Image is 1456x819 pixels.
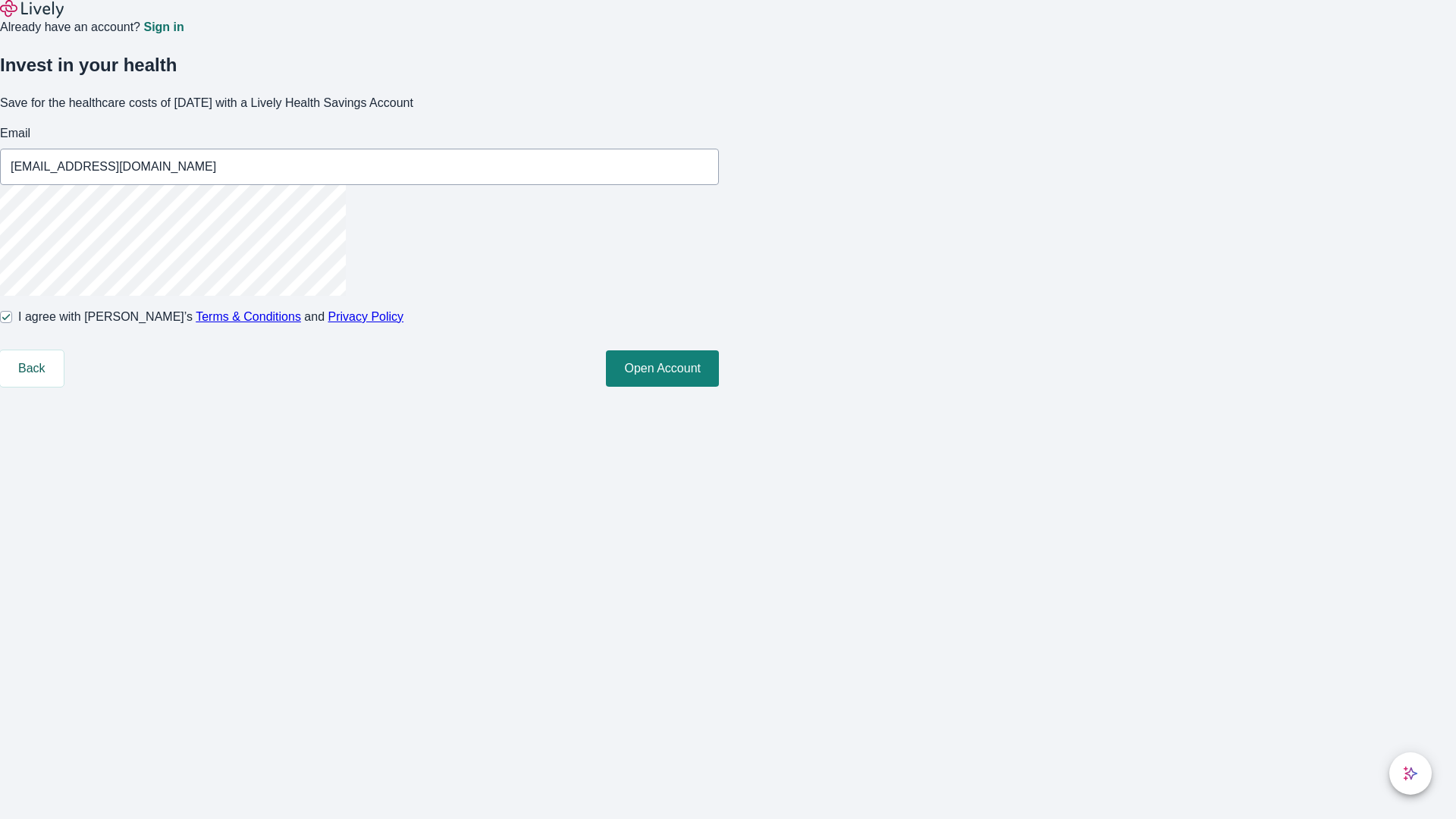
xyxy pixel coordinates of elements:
[1389,752,1432,795] button: chat
[328,310,404,323] a: Privacy Policy
[143,21,184,33] a: Sign in
[606,350,719,387] button: Open Account
[18,308,403,326] span: I agree with [PERSON_NAME]’s and
[196,310,301,323] a: Terms & Conditions
[1403,766,1418,781] svg: Lively AI Assistant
